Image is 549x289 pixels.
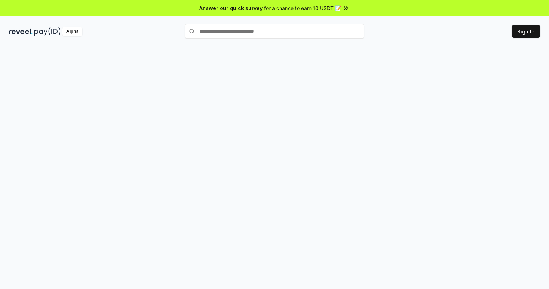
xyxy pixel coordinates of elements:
button: Sign In [512,25,540,38]
div: Alpha [62,27,82,36]
span: for a chance to earn 10 USDT 📝 [264,4,341,12]
span: Answer our quick survey [199,4,263,12]
img: pay_id [34,27,61,36]
img: reveel_dark [9,27,33,36]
